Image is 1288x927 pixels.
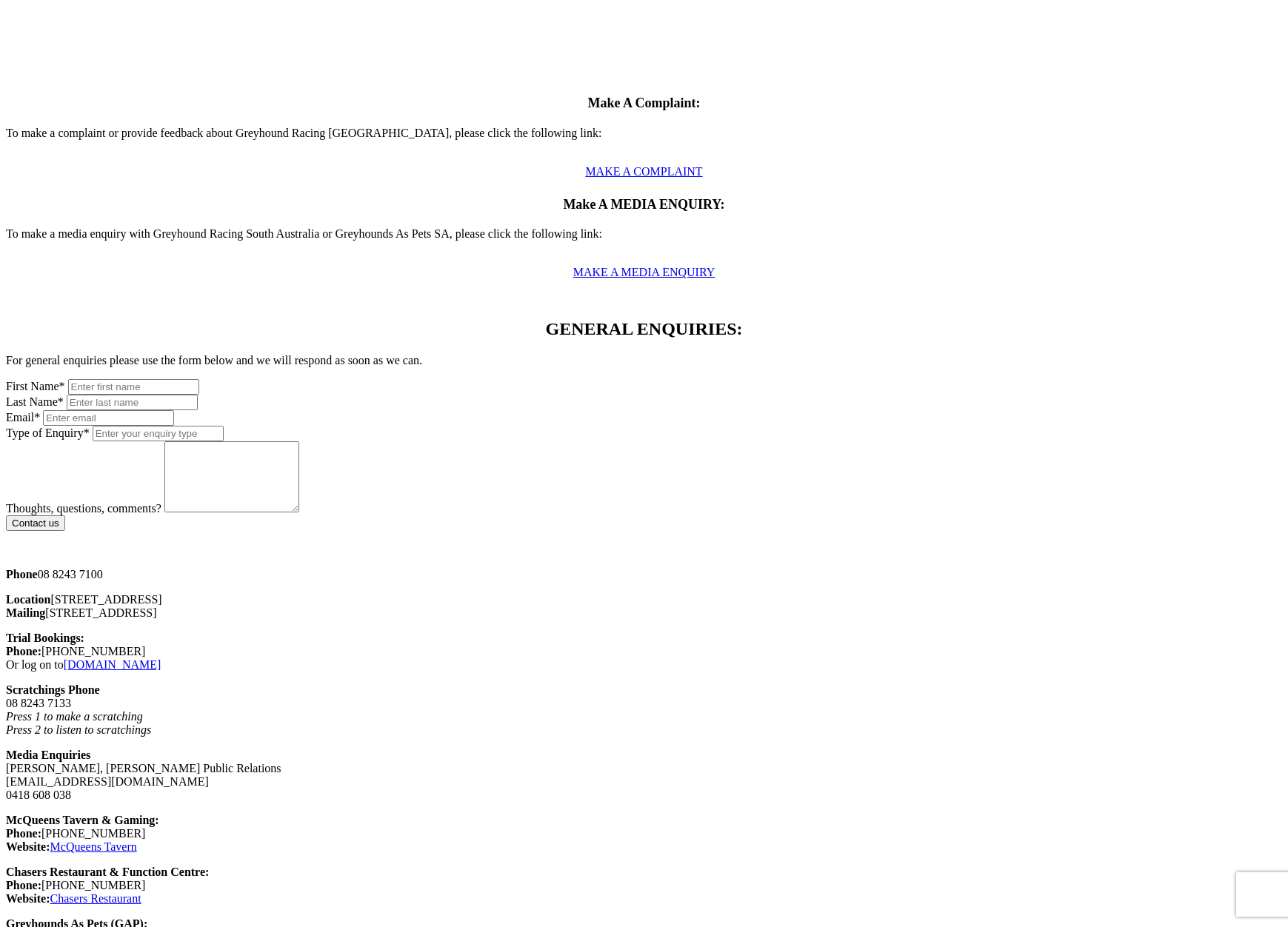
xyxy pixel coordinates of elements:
strong: Phone [6,568,38,580]
strong: Phone: [6,645,41,657]
strong: McQueens Tavern & Gaming [6,814,155,826]
p: 08 8243 7133 [6,683,1282,737]
input: Enter email [43,410,174,426]
p: [PHONE_NUMBER] [6,814,1282,854]
input: Enter last name [67,395,198,410]
strong: Website: [6,840,50,853]
label: Email [6,411,43,424]
a: Chasers Restaurant [50,892,141,905]
p: 08 8243 7100 [6,568,1282,581]
span: Make A MEDIA ENQUIRY: [563,197,724,212]
a: MAKE A COMPLAINT [585,165,702,178]
input: Enter first name [68,379,199,395]
label: First Name [6,380,65,392]
p: [PHONE_NUMBER] Or log on to [6,632,1282,672]
label: Thoughts, questions, comments? [6,502,161,515]
strong: Website: [6,892,50,905]
strong: Media Enquiries [6,749,90,761]
a: MAKE A MEDIA ENQUIRY [573,266,715,278]
p: [PERSON_NAME], [PERSON_NAME] Public Relations [EMAIL_ADDRESS][DOMAIN_NAME] 0418 608 038 [6,749,1282,802]
b: : [155,814,159,826]
strong: Mailing [6,606,45,619]
strong: Location [6,593,50,606]
span: GENERAL ENQUIRIES: [545,319,742,338]
label: Last Name [6,395,64,408]
strong: Scratchings Phone [6,683,100,696]
strong: Phone: [6,879,41,891]
p: To make a media enquiry with Greyhound Racing South Australia or Greyhounds As Pets SA, please cl... [6,227,1282,254]
input: Contact us [6,515,65,531]
span: Make A Complaint: [587,96,700,110]
a: McQueens Tavern [50,840,137,853]
b: Trial Bookings: [6,632,84,644]
b: : [205,866,209,878]
em: Press 1 to make a scratching Press 2 to listen to scratchings [6,710,151,736]
p: [PHONE_NUMBER] [6,866,1282,906]
p: For general enquiries please use the form below and we will respond as soon as we can. [6,354,1282,367]
p: [STREET_ADDRESS] [STREET_ADDRESS] [6,593,1282,620]
p: To make a complaint or provide feedback about Greyhound Racing [GEOGRAPHIC_DATA], please click th... [6,127,1282,153]
strong: Phone: [6,827,41,840]
a: [DOMAIN_NAME] [64,658,161,671]
label: Type of Enquiry [6,426,90,439]
input: Enter your enquiry type [93,426,224,441]
strong: Chasers Restaurant & Function Centre [6,866,205,878]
